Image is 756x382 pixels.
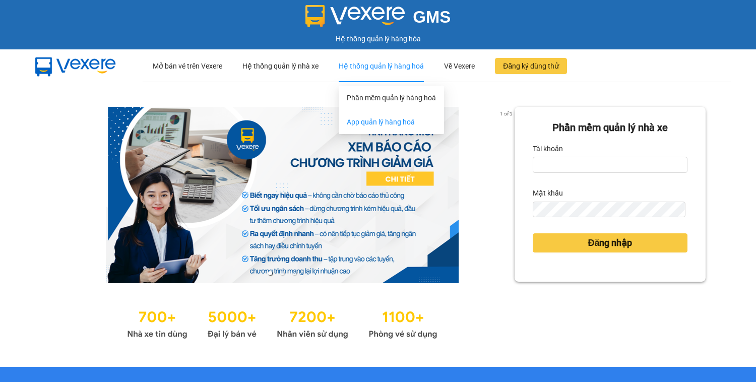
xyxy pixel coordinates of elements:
[533,120,687,136] div: Phần mềm quản lý nhà xe
[339,50,424,82] div: Hệ thống quản lý hàng hoá
[533,202,685,218] input: Mật khẩu
[347,94,436,102] a: Phần mềm quản lý hàng hoá
[305,15,451,23] a: GMS
[3,33,753,44] div: Hệ thống quản lý hàng hóa
[153,50,222,82] div: Mở bán vé trên Vexere
[503,60,559,72] span: Đăng ký dùng thử
[347,118,415,126] a: App quản lý hàng hoá
[588,236,632,250] span: Đăng nhập
[339,112,444,132] li: App quản lý hàng hoá
[25,49,126,83] img: mbUUG5Q.png
[533,233,687,252] button: Đăng nhập
[305,5,405,27] img: logo 2
[497,107,515,120] p: 1 of 3
[533,141,563,157] label: Tài khoản
[242,50,319,82] div: Hệ thống quản lý nhà xe
[413,8,451,26] span: GMS
[339,88,444,108] li: Phần mềm quản lý hàng hoá
[268,271,272,275] li: slide item 1
[444,50,475,82] div: Về Vexere
[50,107,65,283] button: previous slide / item
[495,58,567,74] button: Đăng ký dùng thử
[127,303,437,342] img: Statistics.png
[533,157,687,173] input: Tài khoản
[292,271,296,275] li: slide item 3
[280,271,284,275] li: slide item 2
[500,107,515,283] button: next slide / item
[533,185,563,201] label: Mật khẩu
